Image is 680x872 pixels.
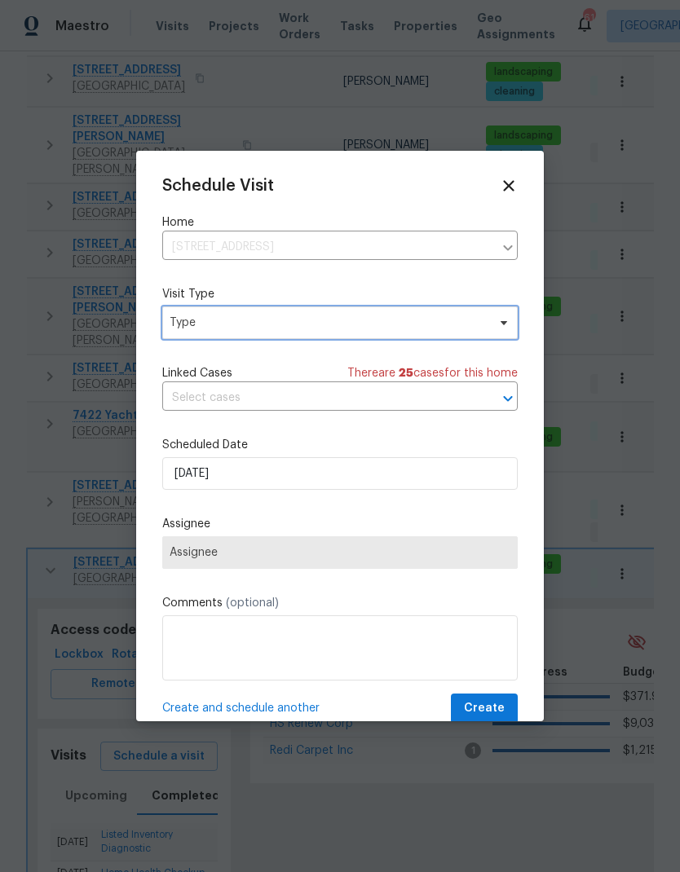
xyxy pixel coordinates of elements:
span: Schedule Visit [162,178,274,194]
button: Create [451,694,518,724]
span: Create [464,698,505,719]
input: Enter in an address [162,235,493,260]
input: Select cases [162,385,472,411]
label: Scheduled Date [162,437,518,453]
label: Home [162,214,518,231]
span: Linked Cases [162,365,232,381]
span: (optional) [226,597,279,609]
label: Comments [162,595,518,611]
span: Type [170,315,487,331]
span: Create and schedule another [162,700,320,716]
input: M/D/YYYY [162,457,518,490]
span: Close [500,177,518,195]
span: 25 [399,368,413,379]
label: Assignee [162,516,518,532]
span: There are case s for this home [347,365,518,381]
button: Open [497,387,519,410]
label: Visit Type [162,286,518,302]
span: Assignee [170,546,510,559]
